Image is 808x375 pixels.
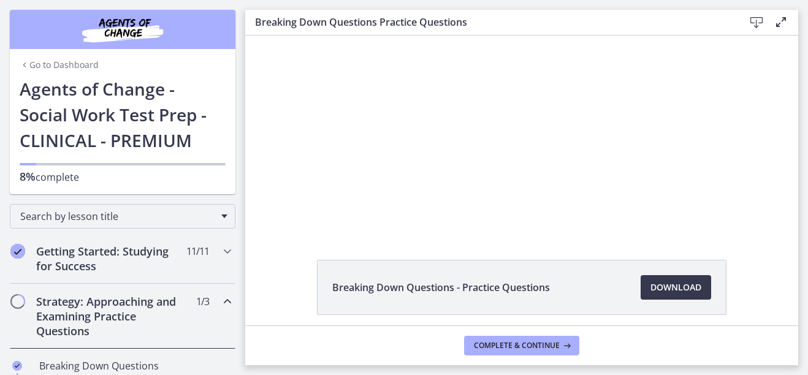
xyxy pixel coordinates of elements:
[332,280,550,295] span: Breaking Down Questions - Practice Questions
[255,15,725,29] h3: Breaking Down Questions Practice Questions
[20,210,215,223] span: Search by lesson title
[186,244,209,259] span: 11 / 11
[49,15,196,44] img: Agents of Change Social Work Test Prep
[196,294,209,309] span: 1 / 3
[20,59,99,71] a: Go to Dashboard
[474,341,560,350] span: Complete & continue
[20,169,36,184] span: 8%
[650,280,701,295] span: Download
[641,275,711,300] a: Download
[20,76,226,153] h1: Agents of Change - Social Work Test Prep - CLINICAL - PREMIUM
[464,336,579,355] button: Complete & continue
[20,169,226,184] p: complete
[245,36,798,232] iframe: Video Lesson
[36,244,186,273] h2: Getting Started: Studying for Success
[10,244,25,259] i: Completed
[12,361,22,371] i: Completed
[36,294,186,338] h2: Strategy: Approaching and Examining Practice Questions
[10,204,235,229] div: Search by lesson title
